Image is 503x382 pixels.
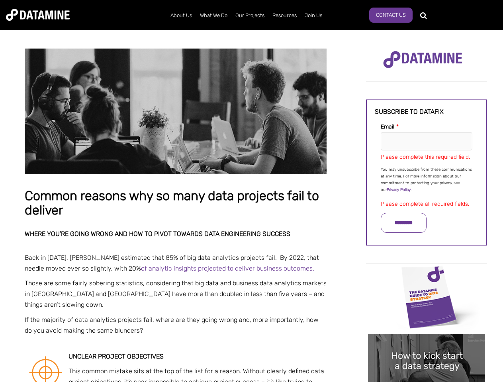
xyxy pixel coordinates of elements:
[25,49,327,174] img: Common reasons why so many data projects fail to deliver
[25,230,327,238] h2: Where you’re going wrong and how to pivot towards data engineering success
[166,5,196,26] a: About Us
[381,123,394,130] span: Email
[231,5,268,26] a: Our Projects
[387,187,411,192] a: Privacy Policy
[368,264,485,330] img: Data Strategy Cover thumbnail
[381,154,470,160] label: Please complete this required field.
[25,189,327,217] h1: Common reasons why so many data projects fail to deliver
[381,201,469,207] label: Please complete all required fields.
[69,353,164,360] strong: Unclear project objectives
[25,278,327,310] p: Those are some fairly sobering statistics, considering that big data and business data analytics ...
[375,108,478,115] h3: Subscribe to datafix
[301,5,326,26] a: Join Us
[268,5,301,26] a: Resources
[6,9,70,21] img: Datamine
[369,8,413,23] a: Contact Us
[25,252,327,274] p: Back in [DATE], [PERSON_NAME] estimated that 85% of big data analytics projects fail. By 2022, th...
[381,166,472,193] p: You may unsubscribe from these communications at any time. For more information about our commitm...
[25,314,327,336] p: If the majority of data analytics projects fail, where are they going wrong and, more importantly...
[196,5,231,26] a: What We Do
[378,46,468,74] img: Datamine Logo No Strapline - Purple
[141,265,314,272] a: of analytic insights projected to deliver business outcomes.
